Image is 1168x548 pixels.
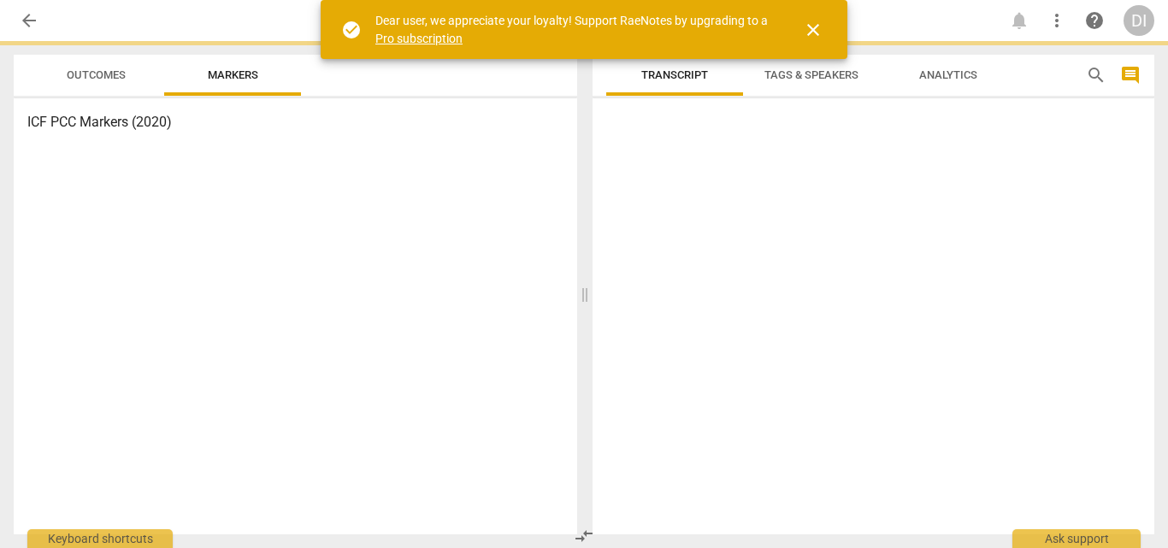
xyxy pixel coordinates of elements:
[803,20,823,40] span: close
[919,68,977,81] span: Analytics
[1047,10,1067,31] span: more_vert
[764,68,858,81] span: Tags & Speakers
[1079,5,1110,36] a: Help
[1120,65,1141,85] span: comment
[574,526,594,546] span: compare_arrows
[1084,10,1105,31] span: help
[67,68,126,81] span: Outcomes
[27,529,173,548] div: Keyboard shortcuts
[1012,529,1141,548] div: Ask support
[375,12,772,47] div: Dear user, we appreciate your loyalty! Support RaeNotes by upgrading to a
[1082,62,1110,89] button: Search
[641,68,708,81] span: Transcript
[793,9,834,50] button: Close
[375,32,463,45] a: Pro subscription
[1117,62,1144,89] button: Show/Hide comments
[1086,65,1106,85] span: search
[341,20,362,40] span: check_circle
[1124,5,1154,36] button: DI
[208,68,258,81] span: Markers
[19,10,39,31] span: arrow_back
[27,112,563,133] h3: ICF PCC Markers (2020)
